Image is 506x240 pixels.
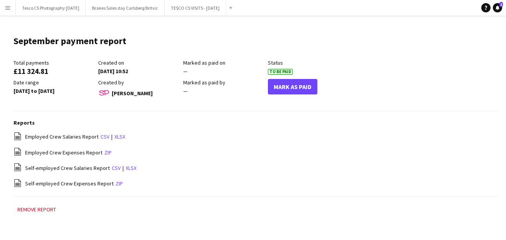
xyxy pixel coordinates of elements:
span: To Be Paid [268,69,293,75]
button: Remove report [14,205,60,214]
a: 1 [493,3,502,12]
button: Tesco CS Photography [DATE] [16,0,86,15]
div: Marked as paid by [183,79,264,86]
h3: Reports [14,119,498,126]
div: | [14,163,498,173]
a: csv [112,165,121,171]
span: Employed Crew Salaries Report [25,133,99,140]
a: zip [116,180,123,187]
div: [DATE] to [DATE] [14,87,94,94]
span: Employed Crew Expenses Report [25,149,102,156]
div: Date range [14,79,94,86]
span: Self-employed Crew Expenses Report [25,180,114,187]
div: Marked as paid on [183,59,264,66]
div: [DATE] 10:52 [98,68,179,75]
span: — [183,68,187,75]
button: Mark As Paid [268,79,317,94]
div: £11 324.81 [14,68,94,75]
button: TESCO CS VISITS - [DATE] [165,0,226,15]
div: Total payments [14,59,94,66]
span: 1 [499,2,503,7]
div: Created by [98,79,179,86]
h1: September payment report [14,35,126,47]
a: xlsx [114,133,125,140]
div: [PERSON_NAME] [98,87,179,99]
div: Created on [98,59,179,66]
div: | [14,132,498,142]
div: Status [268,59,349,66]
a: zip [104,149,112,156]
a: csv [101,133,109,140]
span: Self-employed Crew Salaries Report [25,165,110,171]
a: xlsx [126,165,136,171]
span: — [183,87,187,94]
button: Brakes Sales day Carlsberg Britvic [86,0,165,15]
